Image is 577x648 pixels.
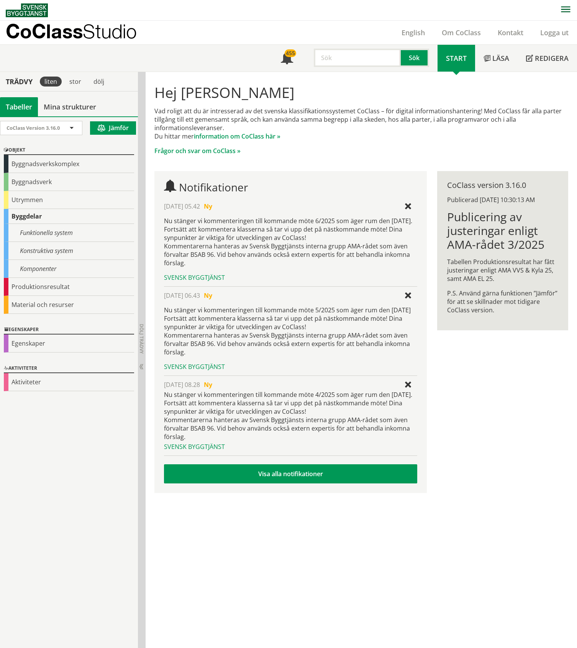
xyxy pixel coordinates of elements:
[4,209,134,224] div: Byggdelar
[2,77,37,86] div: Trädvy
[4,373,134,391] div: Aktiviteter
[4,325,134,335] div: Egenskaper
[438,45,475,72] a: Start
[179,180,248,194] span: Notifikationer
[154,147,241,155] a: Frågor och svar om CoClass »
[4,242,134,260] div: Konstruktiva system
[447,196,558,204] div: Publicerad [DATE] 10:30:13 AM
[164,442,417,451] div: Svensk Byggtjänst
[65,77,86,87] div: stor
[204,380,212,389] span: Ny
[4,364,134,373] div: Aktiviteter
[90,121,136,135] button: Jämför
[89,77,109,87] div: dölj
[285,49,296,57] div: 455
[164,202,200,211] span: [DATE] 05.42
[164,362,417,371] div: Svensk Byggtjänst
[40,77,62,87] div: liten
[281,53,293,65] span: Notifikationer
[204,291,212,300] span: Ny
[164,464,417,483] a: Visa alla notifikationer
[446,54,467,63] span: Start
[6,21,153,44] a: CoClassStudio
[489,28,532,37] a: Kontakt
[447,181,558,189] div: CoClass version 3.16.0
[433,28,489,37] a: Om CoClass
[154,84,568,101] h1: Hej [PERSON_NAME]
[447,258,558,283] p: Tabellen Produktionsresultat har fått justeringar enligt AMA VVS & Kyla 25, samt AMA EL 25.
[4,191,134,209] div: Utrymmen
[154,107,568,140] p: Vad roligt att du är intresserad av det svenska klassifikationssystemet CoClass – för digital inf...
[83,20,137,42] span: Studio
[4,296,134,314] div: Material och resurser
[4,155,134,173] div: Byggnadsverkskomplex
[164,390,417,441] div: Nu stänger vi kommenteringen till kommande möte 4/2025 som äger rum den [DATE]. Fortsätt att komm...
[314,49,401,67] input: Sök
[447,210,558,251] h1: Publicering av justeringar enligt AMA-rådet 3/2025
[492,54,509,63] span: Läsa
[6,27,137,36] p: CoClass
[164,273,417,282] div: Svensk Byggtjänst
[401,49,429,67] button: Sök
[475,45,518,72] a: Läsa
[4,335,134,353] div: Egenskaper
[393,28,433,37] a: English
[164,217,417,267] p: Nu stänger vi kommenteringen till kommande möte 6/2025 som äger rum den [DATE]. Fortsätt att komm...
[164,306,417,356] p: Nu stänger vi kommenteringen till kommande möte 5/2025 som äger rum den [DATE] Fortsätt att komme...
[6,3,48,17] img: Svensk Byggtjänst
[4,278,134,296] div: Produktionsresultat
[535,54,569,63] span: Redigera
[4,260,134,278] div: Komponenter
[272,45,302,72] a: 455
[7,124,60,131] span: CoClass Version 3.16.0
[447,289,558,314] p: P.S. Använd gärna funktionen ”Jämför” för att se skillnader mot tidigare CoClass version.
[4,146,134,155] div: Objekt
[204,202,212,211] span: Ny
[38,97,102,116] a: Mina strukturer
[164,291,200,300] span: [DATE] 06.43
[518,45,577,72] a: Redigera
[532,28,577,37] a: Logga ut
[194,132,280,140] a: information om CoClass här »
[4,224,134,242] div: Funktionella system
[4,173,134,191] div: Byggnadsverk
[164,380,200,389] span: [DATE] 08.28
[138,324,145,354] span: Dölj trädvy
